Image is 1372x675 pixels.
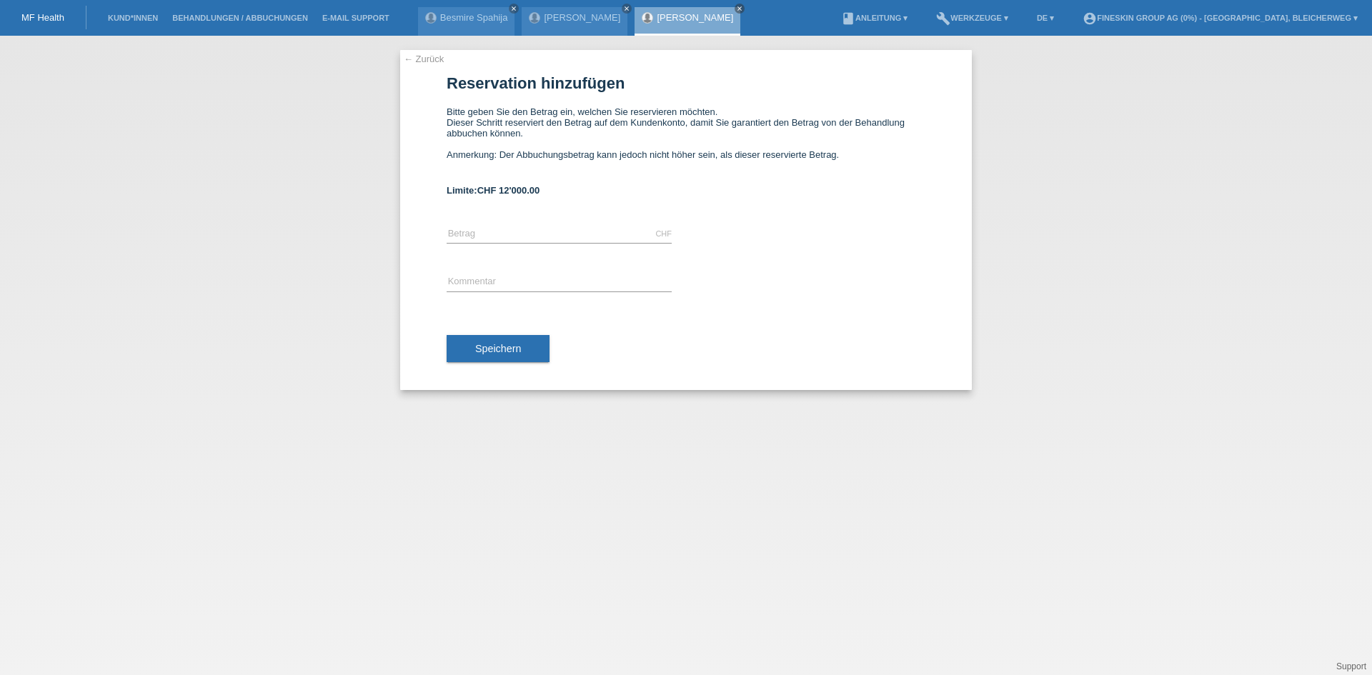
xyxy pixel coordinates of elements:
a: ← Zurück [404,54,444,64]
a: Behandlungen / Abbuchungen [165,14,315,22]
a: close [509,4,519,14]
a: [PERSON_NAME] [657,12,733,23]
span: Speichern [475,343,521,354]
div: CHF [655,229,672,238]
a: Support [1336,661,1366,671]
i: book [841,11,855,26]
a: Besmire Spahija [440,12,508,23]
a: account_circleFineSkin Group AG (0%) - [GEOGRAPHIC_DATA], Bleicherweg ▾ [1075,14,1365,22]
a: Kund*innen [101,14,165,22]
button: Speichern [447,335,550,362]
i: close [736,5,743,12]
i: close [623,5,630,12]
i: account_circle [1083,11,1097,26]
h1: Reservation hinzufügen [447,74,925,92]
a: DE ▾ [1030,14,1061,22]
a: [PERSON_NAME] [544,12,620,23]
a: bookAnleitung ▾ [834,14,915,22]
a: close [735,4,745,14]
b: Limite: [447,185,540,196]
span: CHF 12'000.00 [477,185,540,196]
div: Bitte geben Sie den Betrag ein, welchen Sie reservieren möchten. Dieser Schritt reserviert den Be... [447,106,925,171]
a: E-Mail Support [315,14,397,22]
i: close [510,5,517,12]
i: build [936,11,950,26]
a: close [622,4,632,14]
a: MF Health [21,12,64,23]
a: buildWerkzeuge ▾ [929,14,1015,22]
